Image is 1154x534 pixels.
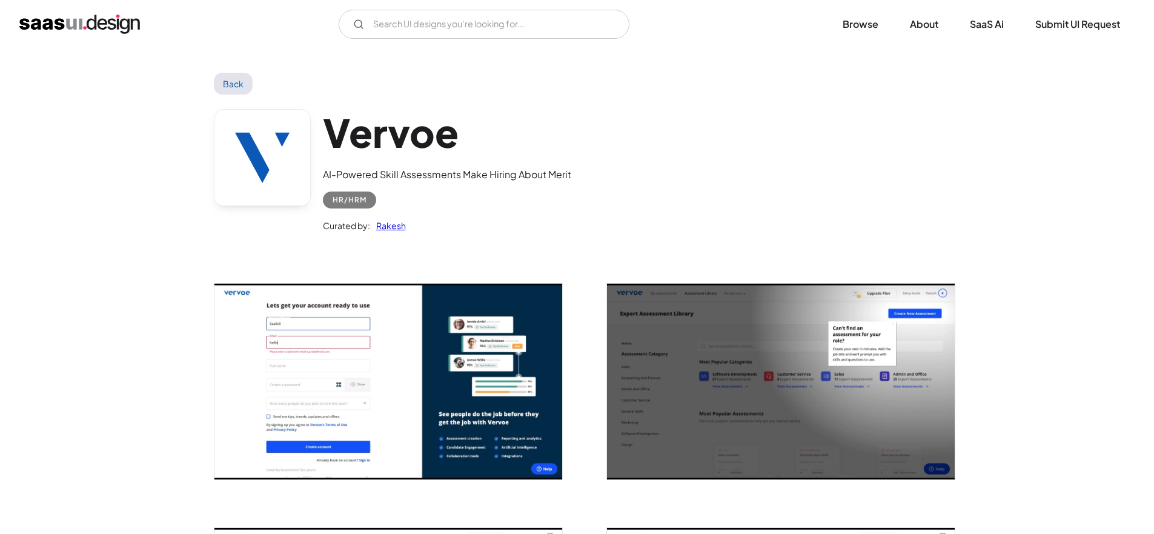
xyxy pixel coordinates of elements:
h1: Vervoe [323,109,571,156]
div: AI-Powered Skill Assessments Make Hiring About Merit [323,167,571,182]
a: About [895,11,953,38]
a: Back [214,73,253,95]
div: Curated by: [323,218,370,233]
img: 610f9dc84c9e82a10ab4a5c4_Vervoe%20first%20time%20login%20home%20or%20dashboard.jpg [607,284,955,479]
div: HR/HRM [333,193,366,207]
a: SaaS Ai [955,11,1018,38]
a: Submit UI Request [1021,11,1135,38]
input: Search UI designs you're looking for... [339,10,629,39]
a: home [19,15,140,34]
a: open lightbox [214,284,562,479]
a: open lightbox [607,284,955,479]
form: Email Form [339,10,629,39]
a: Browse [828,11,893,38]
a: Rakesh [370,218,406,233]
img: 610f9dc84c9e8219deb4a5c5_Vervoe%20sign%20in.jpg [214,284,562,479]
